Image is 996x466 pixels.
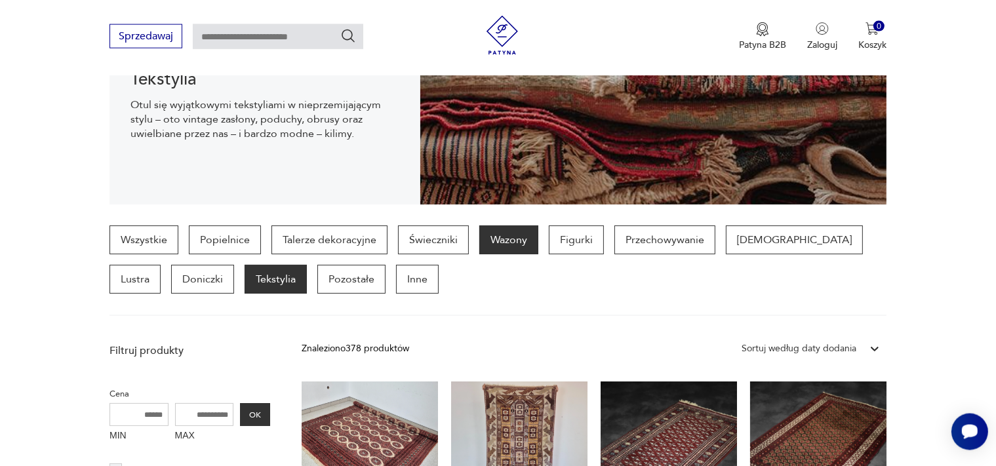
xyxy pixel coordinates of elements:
p: Patyna B2B [739,39,786,51]
button: Patyna B2B [739,22,786,51]
a: Przechowywanie [614,225,715,254]
button: Sprzedawaj [110,24,182,49]
a: Wazony [479,225,538,254]
img: 48f99acd0804ce3b12bd850a7f0f7b10.jpg [420,8,886,204]
img: Ikona medalu [756,22,769,37]
a: Sprzedawaj [110,33,182,42]
a: Talerze dekoracyjne [271,225,388,254]
a: Popielnice [189,225,261,254]
a: [DEMOGRAPHIC_DATA] [726,225,863,254]
h1: Tekstylia [130,71,399,87]
button: 0Koszyk [858,22,886,51]
p: Filtruj produkty [110,343,270,358]
a: Pozostałe [317,265,386,294]
a: Tekstylia [245,265,307,294]
div: Sortuj według daty dodania [742,341,856,356]
button: OK [240,403,270,426]
a: Lustra [110,265,161,294]
a: Inne [396,265,439,294]
a: Figurki [549,225,604,254]
div: 0 [873,21,885,32]
button: Szukaj [340,28,356,44]
p: Zaloguj [807,39,837,51]
img: Ikona koszyka [866,22,879,35]
p: Cena [110,387,270,401]
a: Doniczki [171,265,234,294]
button: Zaloguj [807,22,837,51]
img: Patyna - sklep z meblami i dekoracjami vintage [483,16,522,55]
label: MAX [175,426,234,447]
p: Otul się wyjątkowymi tekstyliami w nieprzemijającym stylu – oto vintage zasłony, poduchy, obrusy ... [130,98,399,141]
a: Wszystkie [110,225,178,254]
p: Koszyk [858,39,886,51]
img: Ikonka użytkownika [816,22,829,35]
iframe: Smartsupp widget button [951,414,988,450]
a: Ikona medaluPatyna B2B [739,22,786,51]
label: MIN [110,426,169,447]
a: Świeczniki [398,225,469,254]
div: Znaleziono 378 produktów [302,341,409,356]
